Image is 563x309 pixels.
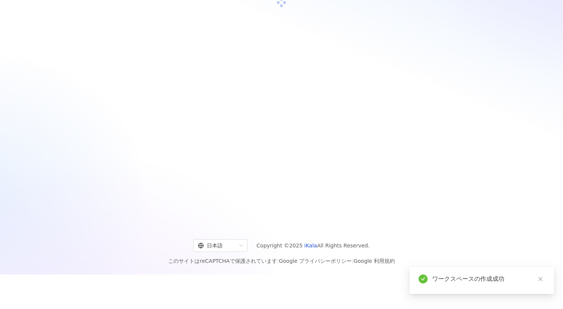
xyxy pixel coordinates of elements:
span: | [277,258,279,264]
div: 日本語 [198,240,236,252]
span: check-circle [419,274,428,283]
span: Copyright © 2025 All Rights Reserved. [256,241,370,250]
span: | [352,258,354,264]
a: Google プライバシーポリシー [279,258,352,264]
span: close [538,276,543,282]
div: ワークスペースの作成成功 [432,274,545,283]
a: Google 利用規約 [354,258,395,264]
a: iKala [304,243,317,249]
span: このサイトはreCAPTCHAで保護されています [168,256,395,265]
